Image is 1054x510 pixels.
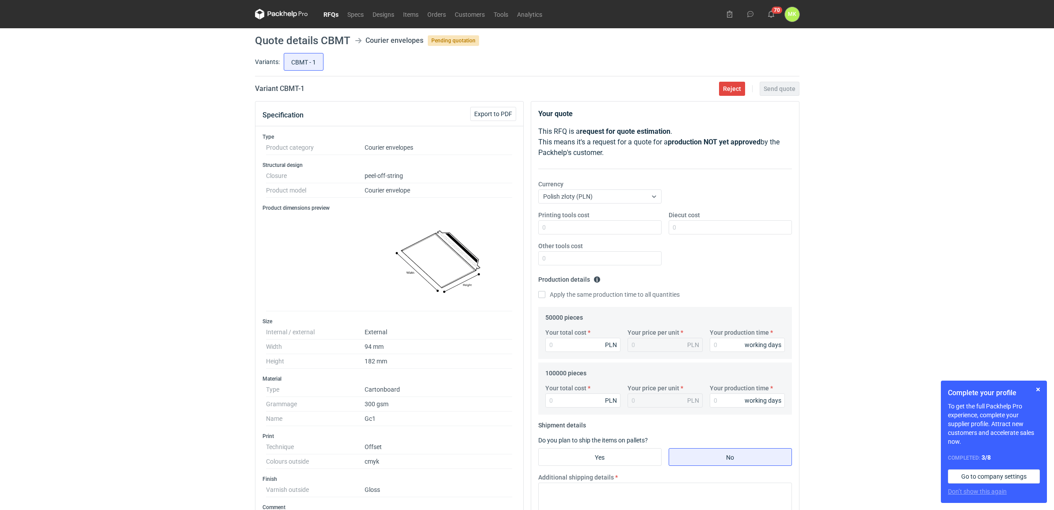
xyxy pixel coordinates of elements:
dt: Product category [266,140,365,155]
div: PLN [687,396,699,405]
h1: Quote details CBMT [255,35,350,46]
input: 0 [545,393,620,408]
svg: Packhelp Pro [255,9,308,19]
p: This RFQ is a . This means it's a request for a quote for a by the Packhelp's customer. [538,126,792,158]
dt: Height [266,354,365,369]
div: working days [745,340,781,349]
button: Export to PDF [470,107,516,121]
button: Send quote [760,82,799,96]
dd: peel-off-string [365,169,513,183]
h3: Finish [263,476,516,483]
dd: Cartonboard [365,382,513,397]
dd: 94 mm [365,340,513,354]
strong: Your quote [538,110,573,118]
label: Diecut cost [669,211,700,219]
a: Customers [450,9,489,19]
label: Additional shipping details [538,473,614,482]
label: Apply the same production time to all quantities [538,290,680,299]
h2: Variant CBMT - 1 [255,83,304,94]
legend: Production details [538,272,601,283]
button: 70 [764,7,778,21]
dd: 182 mm [365,354,513,369]
dt: Closure [266,169,365,183]
div: Courier envelopes [365,35,423,46]
input: 0 [669,220,792,234]
h3: Material [263,375,516,382]
button: Skip for now [1033,384,1043,395]
label: Do you plan to ship the items on pallets? [538,437,648,444]
div: Martyna Kasperska [785,7,799,22]
h3: Size [263,318,516,325]
dt: Technique [266,440,365,454]
button: Don’t show this again [948,487,1007,496]
dt: Internal / external [266,325,365,340]
h3: Structural design [263,162,516,169]
div: working days [745,396,781,405]
input: 0 [538,220,662,234]
a: Go to company settings [948,469,1040,484]
legend: Shipment details [538,418,586,429]
strong: request for quote estimation [580,127,670,136]
input: 0 [710,338,785,352]
strong: production NOT yet approved [668,138,761,146]
dd: cmyk [365,454,513,469]
dt: Product model [266,183,365,198]
label: Variants: [255,57,280,66]
dd: Courier envelope [365,183,513,198]
label: Your price per unit [628,384,679,393]
label: Currency [538,180,563,189]
dt: Type [266,382,365,397]
a: Specs [343,9,368,19]
dt: Width [266,340,365,354]
label: Printing tools cost [538,211,590,219]
dt: Name [266,412,365,426]
h3: Type [263,133,516,140]
a: Tools [489,9,513,19]
h3: Product dimensions preview [263,204,516,212]
dd: Gc1 [365,412,513,426]
dd: External [365,325,513,340]
dd: Courier envelopes [365,140,513,155]
dd: 300 gsm [365,397,513,412]
legend: 100000 pieces [545,366,586,377]
input: 0 [545,338,620,352]
button: Reject [719,82,745,96]
label: CBMT - 1 [284,53,323,71]
a: Analytics [513,9,547,19]
button: MK [785,7,799,22]
div: Completed: [948,453,1040,462]
p: To get the full Packhelp Pro experience, complete your supplier profile. Attract new customers an... [948,402,1040,446]
label: No [669,448,792,466]
div: PLN [605,340,617,349]
label: Other tools cost [538,242,583,250]
a: RFQs [319,9,343,19]
label: Your production time [710,328,769,337]
dd: Offset [365,440,513,454]
input: 0 [538,251,662,265]
a: Items [399,9,423,19]
div: PLN [687,340,699,349]
label: Your total cost [545,328,586,337]
span: Export to PDF [474,111,512,117]
span: Send quote [764,86,795,92]
div: PLN [605,396,617,405]
h3: Print [263,433,516,440]
legend: 50000 pieces [545,310,583,321]
label: Your price per unit [628,328,679,337]
span: Polish złoty (PLN) [543,193,593,200]
label: Yes [538,448,662,466]
dt: Colours outside [266,454,365,469]
a: Orders [423,9,450,19]
a: Designs [368,9,399,19]
dt: Varnish outside [266,483,365,497]
label: Your total cost [545,384,586,393]
input: 0 [710,393,785,408]
dt: Grammage [266,397,365,412]
img: courier_envelope [365,215,513,307]
strong: 3 / 8 [982,454,991,461]
label: Your production time [710,384,769,393]
button: Specification [263,105,304,126]
dd: Gloss [365,483,513,497]
span: Pending quotation [428,35,479,46]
